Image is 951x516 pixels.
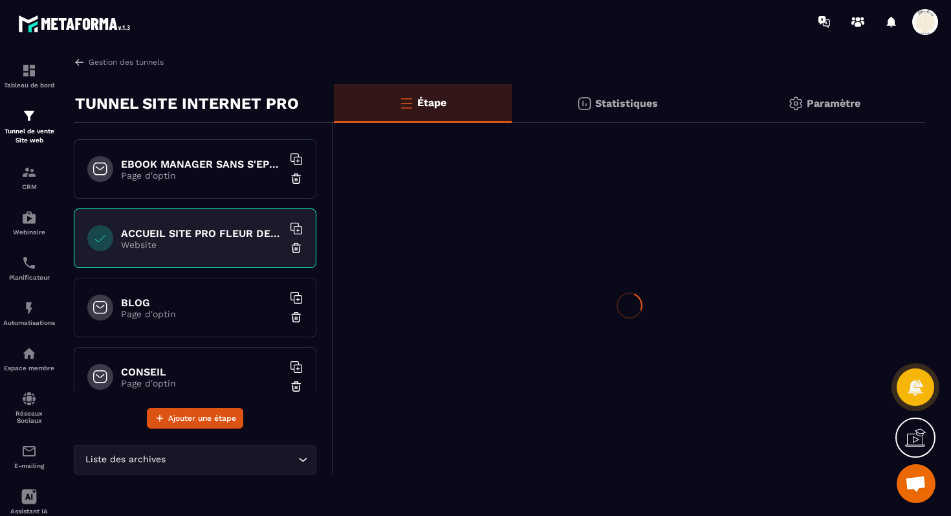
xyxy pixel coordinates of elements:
[21,443,37,459] img: email
[3,245,55,291] a: schedulerschedulerPlanificateur
[121,297,283,309] h6: BLOG
[121,227,283,240] h6: ACCUEIL SITE PRO FLEUR DE VIE
[3,53,55,98] a: formationformationTableau de bord
[18,12,135,36] img: logo
[74,445,316,475] div: Search for option
[3,274,55,281] p: Planificateur
[290,241,303,254] img: trash
[3,319,55,326] p: Automatisations
[121,240,283,250] p: Website
[21,164,37,180] img: formation
[290,380,303,393] img: trash
[21,391,37,407] img: social-network
[3,183,55,190] p: CRM
[3,155,55,200] a: formationformationCRM
[21,108,37,124] img: formation
[3,98,55,155] a: formationformationTunnel de vente Site web
[807,97,860,109] p: Paramètre
[3,127,55,145] p: Tunnel de vente Site web
[417,96,446,109] p: Étape
[121,378,283,388] p: Page d'optin
[3,82,55,89] p: Tableau de bord
[74,56,164,68] a: Gestion des tunnels
[576,96,592,111] img: stats.20deebd0.svg
[3,291,55,336] a: automationsautomationsAutomatisations
[3,365,55,372] p: Espace membre
[3,200,55,245] a: automationsautomationsWebinaire
[3,434,55,479] a: emailemailE-mailing
[3,462,55,469] p: E-mailing
[897,464,935,503] div: Ouvrir le chat
[290,172,303,185] img: trash
[121,158,283,170] h6: EBOOK MANAGER SANS S'EPUISER OFFERT
[788,96,803,111] img: setting-gr.5f69749f.svg
[3,381,55,434] a: social-networksocial-networkRéseaux Sociaux
[82,453,168,467] span: Liste des archives
[21,300,37,316] img: automations
[74,56,85,68] img: arrow
[399,95,414,111] img: bars-o.4a397970.svg
[21,63,37,78] img: formation
[75,91,299,117] p: TUNNEL SITE INTERNET PRO
[168,453,295,467] input: Search for option
[121,366,283,378] h6: CONSEIL
[147,408,243,429] button: Ajouter une étape
[595,97,658,109] p: Statistiques
[21,346,37,361] img: automations
[21,255,37,271] img: scheduler
[21,210,37,225] img: automations
[3,410,55,424] p: Réseaux Sociaux
[121,170,283,181] p: Page d'optin
[121,309,283,319] p: Page d'optin
[3,336,55,381] a: automationsautomationsEspace membre
[3,229,55,236] p: Webinaire
[168,412,236,425] span: Ajouter une étape
[290,311,303,324] img: trash
[3,508,55,515] p: Assistant IA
